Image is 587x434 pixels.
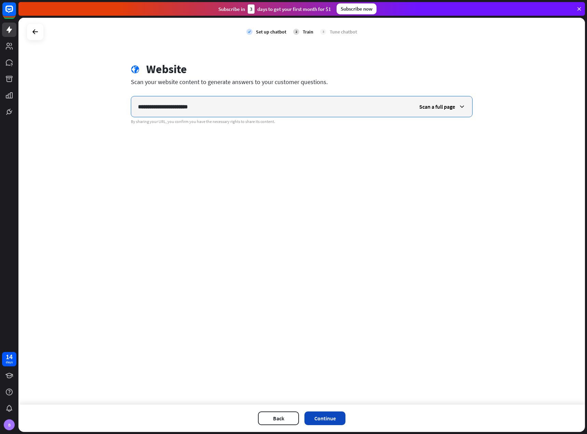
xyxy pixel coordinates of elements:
div: Subscribe in days to get your first month for $1 [218,4,331,14]
div: B [4,419,15,430]
div: Scan your website content to generate answers to your customer questions. [131,78,473,86]
button: Continue [304,411,345,425]
div: 3 [248,4,255,14]
button: Open LiveChat chat widget [5,3,26,23]
span: Scan a full page [419,103,455,110]
button: Back [258,411,299,425]
a: 14 days [2,352,16,366]
div: 2 [293,29,299,35]
i: globe [131,65,139,74]
div: Tune chatbot [330,29,357,35]
div: Website [146,62,187,76]
div: By sharing your URL, you confirm you have the necessary rights to share its content. [131,119,473,124]
div: days [6,360,13,365]
div: Subscribe now [337,3,377,14]
div: Train [303,29,313,35]
div: Set up chatbot [256,29,286,35]
div: 3 [320,29,326,35]
i: check [246,29,252,35]
div: 14 [6,354,13,360]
